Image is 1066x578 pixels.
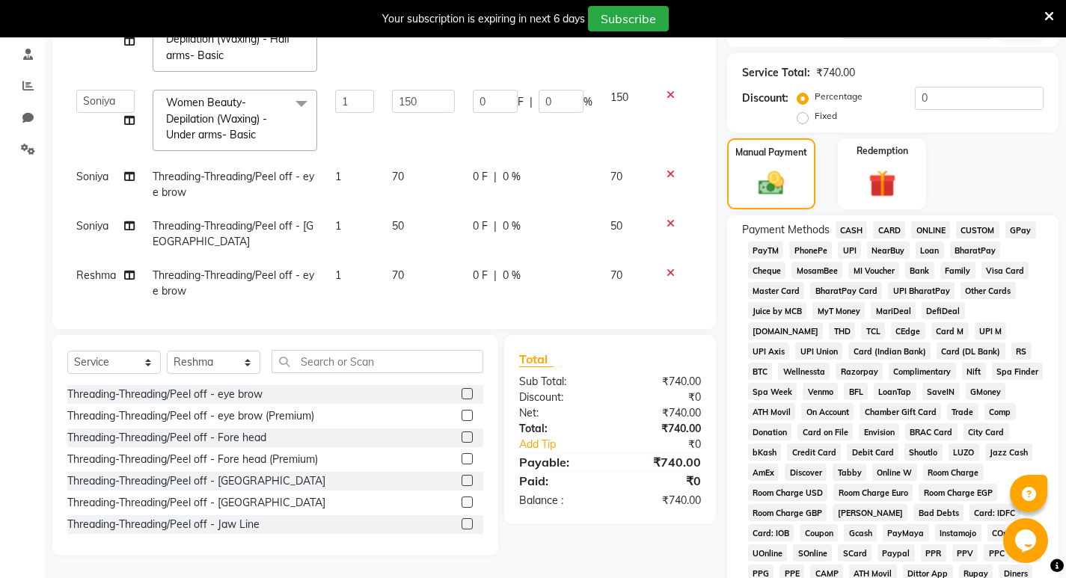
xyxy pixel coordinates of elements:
span: % [583,94,592,110]
span: Wellnessta [778,363,830,380]
a: x [256,128,263,141]
div: ₹740.00 [610,493,711,508]
span: Visa Card [981,262,1029,279]
span: Paypal [877,544,915,562]
span: [DOMAIN_NAME] [748,322,824,339]
a: x [224,49,230,62]
span: Debit Card [847,443,898,461]
span: SOnline [793,544,832,562]
span: Nift [962,363,986,380]
span: Room Charge GBP [748,504,827,521]
span: MariDeal [871,302,916,319]
span: Venmo [803,383,838,400]
span: Room Charge [923,464,984,481]
span: Card (Indian Bank) [848,342,931,360]
span: BharatPay [950,242,1001,259]
span: On Account [801,403,854,420]
div: Threading-Threading/Peel off - Fore head (Premium) [67,452,318,467]
div: Threading-Threading/Peel off - eye brow [67,387,263,402]
span: MosamBee [791,262,842,279]
span: Trade [947,403,978,420]
div: Threading-Threading/Peel off - [GEOGRAPHIC_DATA] [67,495,325,511]
span: 0 F [473,169,488,185]
div: Discount: [508,390,610,405]
span: UPI Axis [748,342,790,360]
span: Soniya [76,170,108,183]
span: LoanTap [874,383,916,400]
div: ₹0 [610,472,711,490]
span: GPay [1005,221,1036,239]
div: ₹740.00 [610,405,711,421]
span: BFL [844,383,868,400]
span: BharatPay Card [810,282,882,299]
span: Online W [872,464,917,481]
span: Card M [931,322,969,339]
div: ₹0 [627,437,712,452]
span: Loan [916,242,944,259]
span: City Card [964,423,1009,440]
span: Chamber Gift Card [860,403,941,420]
span: [PERSON_NAME] [833,504,907,521]
span: Coupon [800,524,838,541]
span: PPC [984,544,1009,562]
div: Threading-Threading/Peel off - [GEOGRAPHIC_DATA] [67,473,325,489]
span: PPV [952,544,978,562]
span: PhonePe [789,242,832,259]
span: Payment Methods [742,222,830,238]
span: 70 [610,170,622,183]
span: 50 [392,219,404,233]
span: Family [940,262,975,279]
label: Manual Payment [735,146,807,159]
div: ₹740.00 [610,453,711,471]
img: _gift.svg [860,167,904,200]
span: THD [829,322,855,339]
span: LUZO [949,443,979,461]
span: Other Cards [961,282,1016,299]
input: Search or Scan [272,350,483,373]
span: PayMaya [883,524,929,541]
div: Your subscription is expiring in next 6 days [382,11,585,27]
span: 1 [335,170,341,183]
span: Total [519,351,554,367]
span: Donation [748,423,792,440]
span: Threading-Threading/Peel off - eye brow [153,170,314,199]
span: | [494,169,497,185]
span: UPI Union [795,342,842,360]
span: Bank [905,262,934,279]
span: Juice by MCB [748,302,807,319]
span: Complimentary [889,363,956,380]
span: Razorpay [836,363,883,380]
div: Net: [508,405,610,421]
div: Threading-Threading/Peel off - Jaw Line [67,517,260,532]
span: Gcash [844,524,877,541]
div: Sub Total: [508,374,610,390]
span: Credit Card [787,443,841,461]
span: BRAC Card [905,423,958,440]
span: Threading-Threading/Peel off - eye brow [153,268,314,298]
span: SCard [838,544,872,562]
span: 50 [610,219,622,233]
span: Threading-Threading/Peel off - [GEOGRAPHIC_DATA] [153,219,313,248]
span: Card: IDFC [969,504,1020,521]
span: Reshma [76,268,116,282]
div: Payable: [508,453,610,471]
label: Fixed [815,109,837,123]
span: 150 [610,90,628,104]
img: _cash.svg [750,168,792,198]
span: | [494,268,497,283]
span: COnline [987,524,1026,541]
a: Add Tip [508,437,627,452]
span: 0 % [503,268,521,283]
span: 70 [610,268,622,282]
span: 1 [335,219,341,233]
span: Spa Week [748,383,797,400]
span: GMoney [966,383,1006,400]
span: Card (DL Bank) [937,342,1005,360]
span: Cheque [748,262,786,279]
span: UPI M [975,322,1007,339]
span: Card: IOB [748,524,794,541]
span: Room Charge EGP [919,484,997,501]
div: Service Total: [742,65,810,81]
span: | [494,218,497,234]
label: Redemption [857,144,908,158]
